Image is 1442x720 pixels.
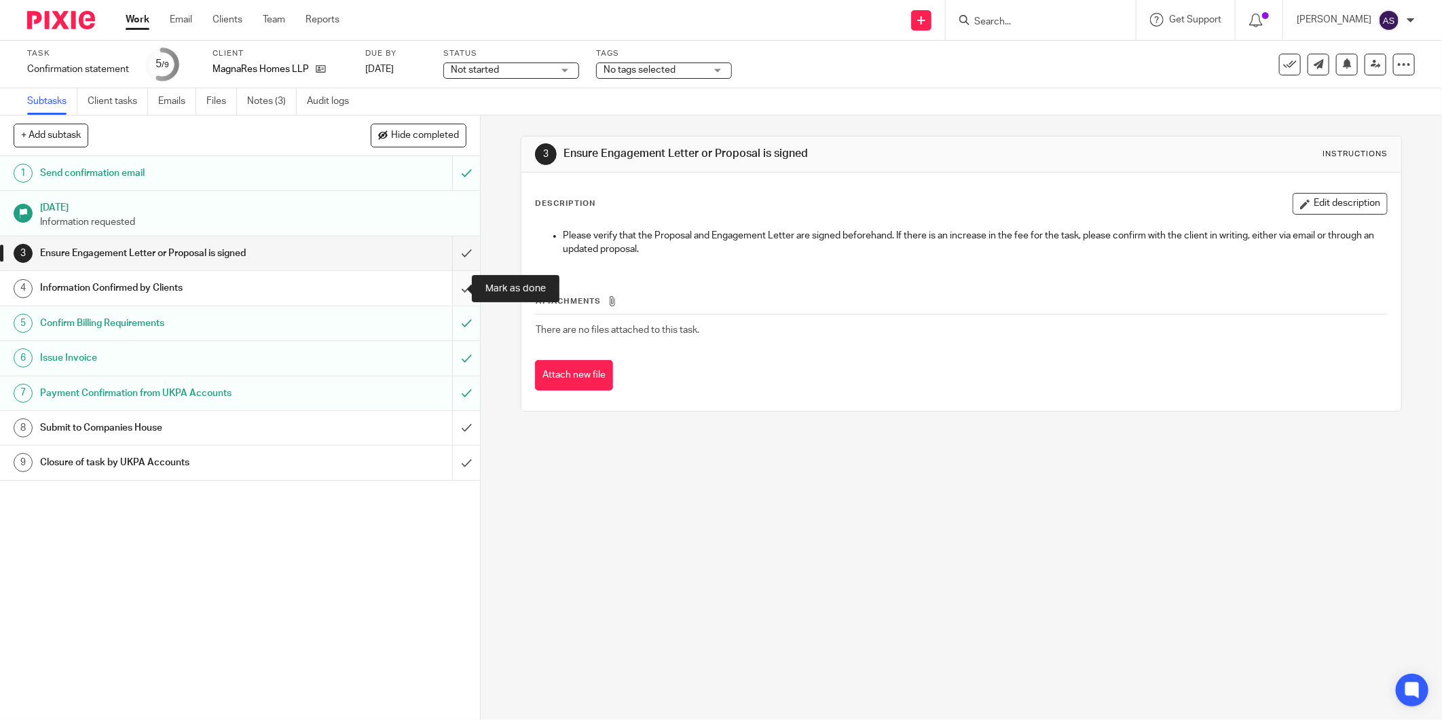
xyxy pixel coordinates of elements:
p: MagnaRes Homes LLP [212,62,309,76]
label: Task [27,48,129,59]
p: [PERSON_NAME] [1297,13,1371,26]
span: Hide completed [391,130,459,141]
span: Attachments [536,298,601,305]
a: Notes (3) [247,88,297,115]
span: There are no files attached to this task. [536,325,699,335]
h1: Issue Invoice [40,348,306,368]
h1: Send confirmation email [40,163,306,183]
a: Subtasks [27,88,77,115]
label: Status [443,48,579,59]
span: No tags selected [604,65,676,75]
span: Not started [451,65,499,75]
a: Email [170,13,192,26]
h1: Ensure Engagement Letter or Proposal is signed [564,147,991,161]
a: Reports [306,13,339,26]
input: Search [973,16,1095,29]
div: 5 [155,56,169,72]
div: Confirmation statement [27,62,129,76]
label: Due by [365,48,426,59]
div: 5 [14,314,33,333]
h1: Confirm Billing Requirements [40,313,306,334]
img: svg%3E [1378,10,1400,31]
a: Work [126,13,149,26]
h1: [DATE] [40,198,466,215]
button: + Add subtask [14,124,88,147]
div: 8 [14,418,33,437]
a: Audit logs [307,88,359,115]
button: Hide completed [371,124,466,147]
a: Clients [212,13,242,26]
h1: Submit to Companies House [40,418,306,438]
a: Client tasks [88,88,148,115]
h1: Information Confirmed by Clients [40,278,306,298]
a: Emails [158,88,196,115]
p: Description [535,198,595,209]
p: Please verify that the Proposal and Engagement Letter are signed beforehand. If there is an incre... [563,229,1387,257]
span: [DATE] [365,65,394,74]
button: Attach new file [535,360,613,391]
h1: Payment Confirmation from UKPA Accounts [40,383,306,403]
button: Edit description [1293,193,1388,215]
h1: Closure of task by UKPA Accounts [40,452,306,473]
div: 7 [14,384,33,403]
p: Information requested [40,215,466,229]
label: Tags [596,48,732,59]
label: Client [212,48,348,59]
div: 3 [14,244,33,263]
div: 3 [535,143,557,165]
div: 4 [14,279,33,298]
a: Team [263,13,285,26]
small: /9 [162,61,169,69]
span: Get Support [1169,15,1221,24]
div: 6 [14,348,33,367]
div: Instructions [1323,149,1388,160]
h1: Ensure Engagement Letter or Proposal is signed [40,243,306,264]
a: Files [206,88,237,115]
img: Pixie [27,11,95,29]
div: 9 [14,453,33,472]
div: 1 [14,164,33,183]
